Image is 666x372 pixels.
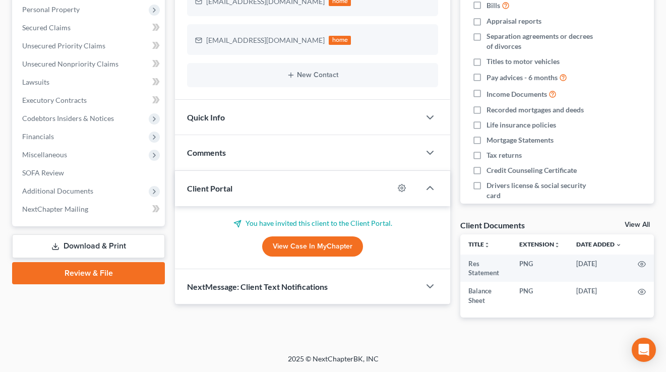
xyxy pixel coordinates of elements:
span: Recorded mortgages and deeds [487,105,584,115]
span: Pay advices - 6 months [487,73,558,83]
td: PNG [511,282,568,309]
div: Client Documents [460,220,525,230]
a: Review & File [12,262,165,284]
span: Secured Claims [22,23,71,32]
i: unfold_more [554,242,560,248]
span: Separation agreements or decrees of divorces [487,31,597,51]
a: Unsecured Priority Claims [14,37,165,55]
a: Date Added expand_more [576,240,622,248]
div: 2025 © NextChapterBK, INC [46,354,621,372]
button: New Contact [195,71,430,79]
a: Unsecured Nonpriority Claims [14,55,165,73]
a: Download & Print [12,234,165,258]
span: Titles to motor vehicles [487,56,560,67]
span: Unsecured Nonpriority Claims [22,59,118,68]
span: Tax returns [487,150,522,160]
span: Personal Property [22,5,80,14]
span: Financials [22,132,54,141]
i: unfold_more [484,242,490,248]
div: Open Intercom Messenger [632,338,656,362]
td: Balance Sheet [460,282,511,309]
span: Unsecured Priority Claims [22,41,105,50]
span: Life insurance policies [487,120,556,130]
span: Executory Contracts [22,96,87,104]
a: Extensionunfold_more [519,240,560,248]
span: Lawsuits [22,78,49,86]
td: [DATE] [568,255,630,282]
span: Additional Documents [22,187,93,195]
a: Titleunfold_more [468,240,490,248]
td: PNG [511,255,568,282]
span: Quick Info [187,112,225,122]
span: Client Portal [187,183,232,193]
span: Comments [187,148,226,157]
a: View Case in MyChapter [262,236,363,257]
i: expand_more [616,242,622,248]
a: Lawsuits [14,73,165,91]
span: Miscellaneous [22,150,67,159]
a: Executory Contracts [14,91,165,109]
span: Bills [487,1,500,11]
span: Income Documents [487,89,547,99]
span: Drivers license & social security card [487,180,597,201]
span: NextChapter Mailing [22,205,88,213]
a: SOFA Review [14,164,165,182]
td: [DATE] [568,282,630,309]
a: Secured Claims [14,19,165,37]
a: View All [625,221,650,228]
td: Res Statement [460,255,511,282]
span: Appraisal reports [487,16,541,26]
p: You have invited this client to the Client Portal. [187,218,438,228]
a: NextChapter Mailing [14,200,165,218]
span: Codebtors Insiders & Notices [22,114,114,122]
div: home [329,36,351,45]
span: Mortgage Statements [487,135,554,145]
div: [EMAIL_ADDRESS][DOMAIN_NAME] [206,35,325,45]
span: NextMessage: Client Text Notifications [187,282,328,291]
span: SOFA Review [22,168,64,177]
span: Credit Counseling Certificate [487,165,577,175]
